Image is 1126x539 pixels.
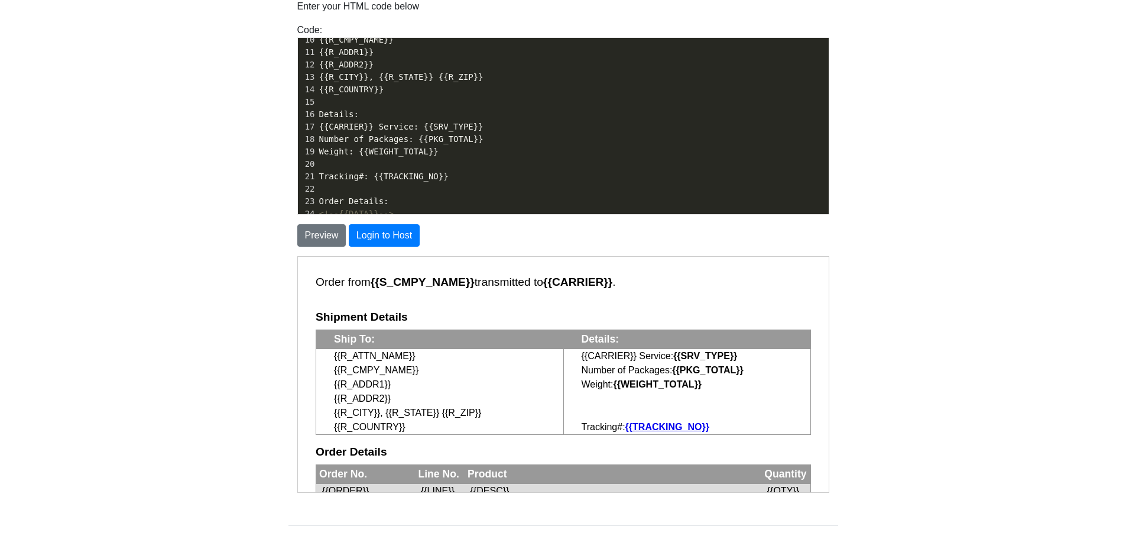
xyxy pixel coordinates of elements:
div: 18 [298,133,317,146]
h2: Shipment Details [18,54,513,67]
td: {{R_CMPY_NAME}} [18,106,265,121]
th: Line No. [117,208,167,227]
span: <!--{{DATA}}--> [319,209,394,218]
h2: Order Details [18,189,513,202]
td: {{R_COUNTRY}} [18,163,265,178]
span: {{CARRIER}} Service: {{SRV_TYPE}} [319,122,484,131]
div: 14 [298,83,317,96]
b: {{SRV_TYPE}} [375,94,439,104]
span: {{R_COUNTRY}} [319,85,384,94]
div: 20 [298,158,317,170]
b: {{CARRIER}} [245,19,314,31]
button: Preview [297,224,346,247]
div: 21 [298,170,317,183]
span: {{R_CITY}}, {{R_STATE}} {{R_ZIP}} [319,72,484,82]
td: {{R_CITY}}, {{R_STATE}} {{R_ZIP}} [18,149,265,163]
td: {{DESC}} [167,227,463,242]
span: Number of Packages: {{PKG_TOTAL}} [319,134,484,144]
div: 16 [298,108,317,121]
span: {{R_ADDR1}} [319,47,374,57]
div: Code: [288,23,838,215]
td: {{R_ATTN_NAME}} [18,92,265,107]
th: Ship To: [18,73,265,92]
th: Quantity [463,208,513,227]
th: Order No. [18,208,117,227]
b: {{WEIGHT_TOTAL}} [315,122,404,133]
div: 11 [298,46,317,59]
div: 23 [298,195,317,208]
div: 22 [298,183,317,195]
td: {{LINE}} [117,227,167,242]
a: {{TRACKING_NO}} [327,165,411,175]
b: {{S_CMPY_NAME}} [73,19,177,31]
td: {{QTY}} [463,227,513,242]
td: {{ORDER}} [18,227,117,242]
div: 13 [298,71,317,83]
td: {{R_ADDR2}} [18,135,265,149]
p: Order from transmitted to . [18,19,488,32]
b: {{PKG_TOTAL}} [374,108,445,118]
span: {{R_ADDR2}} [319,60,374,69]
td: Number of Packages: [265,106,512,121]
div: 10 [298,34,317,46]
span: Order Details: [319,196,389,206]
td: Tracking#: [265,163,512,178]
div: 15 [298,96,317,108]
span: Weight: {{WEIGHT_TOTAL}} [319,147,439,156]
div: 19 [298,146,317,158]
span: Details: [319,109,359,119]
th: Details: [265,73,512,92]
td: {{CARRIER}} Service: [265,92,512,107]
th: Product [167,208,463,227]
div: 17 [298,121,317,133]
td: Weight: [265,121,512,135]
button: Login to Host [349,224,420,247]
div: 12 [298,59,317,71]
td: {{R_ADDR1}} [18,121,265,135]
div: 24 [298,208,317,220]
span: {{R_CMPY_NAME}} [319,35,394,44]
span: Tracking#: {{TRACKING_NO}} [319,172,449,181]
